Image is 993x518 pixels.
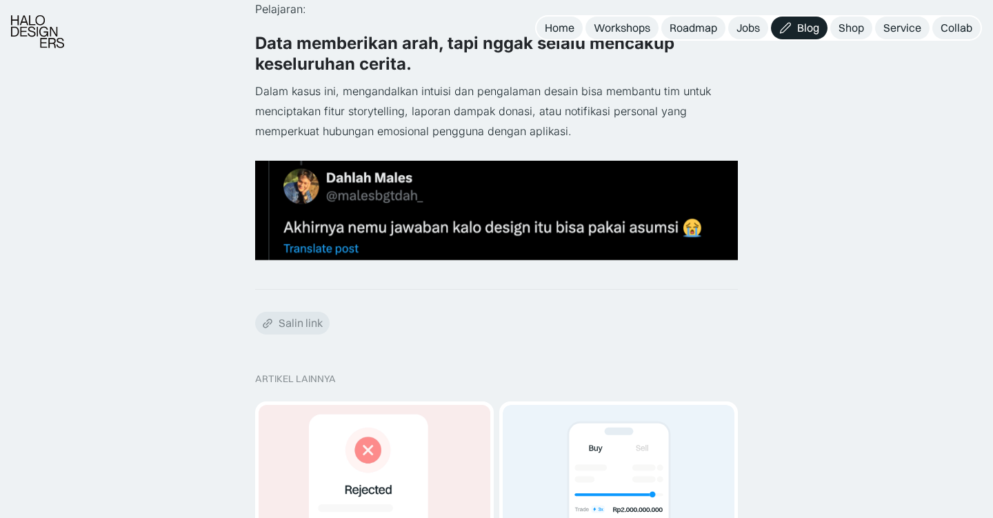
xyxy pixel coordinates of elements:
[736,21,760,35] div: Jobs
[661,17,725,39] a: Roadmap
[797,21,819,35] div: Blog
[883,21,921,35] div: Service
[670,21,717,35] div: Roadmap
[830,17,872,39] a: Shop
[536,17,583,39] a: Home
[839,21,864,35] div: Shop
[594,21,650,35] div: Workshops
[255,141,738,161] p: ‍
[255,33,738,74] h3: Data memberikan arah, tapi nggak selalu mencakup keseluruhan cerita.
[279,316,323,330] div: Salin link
[728,17,768,39] a: Jobs
[875,17,930,39] a: Service
[932,17,981,39] a: Collab
[545,21,574,35] div: Home
[585,17,659,39] a: Workshops
[255,373,738,385] div: ARTIKEL LAINNYA
[771,17,827,39] a: Blog
[255,81,738,141] p: Dalam kasus ini, mengandalkan intuisi dan pengalaman desain bisa membantu tim untuk menciptakan f...
[941,21,972,35] div: Collab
